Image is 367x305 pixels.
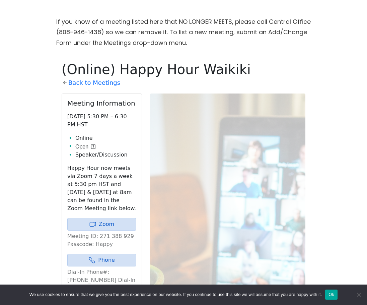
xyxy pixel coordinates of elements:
[75,151,136,159] li: Speaker/Discussion
[75,134,136,142] li: Online
[56,16,311,48] p: If you know of a meeting listed here that NO LONGER MEETS, please call Central Office (808-946-14...
[29,291,322,298] span: We use cookies to ensure that we give you the best experience on our website. If you continue to ...
[67,254,136,266] a: Phone
[68,77,120,88] a: Back to Meetings
[325,290,338,300] button: Ok
[67,268,136,292] p: Dial-In Phone#: [PHONE_NUMBER] Dial-In Passcode:
[67,164,136,212] p: Happy Hour now meets via Zoom 7 days a week at 5:30 pm HST and [DATE] & [DATE] at 8am can be foun...
[75,143,88,151] span: Open
[75,143,95,151] button: Open
[67,218,136,231] a: Zoom
[62,61,305,77] h1: (Online) Happy Hour Waikiki
[67,113,136,129] p: [DATE] 5:30 PM – 6:30 PM HST
[67,232,136,248] p: Meeting ID: 271 388 929 Passcode: Happy
[355,291,362,298] span: No
[67,99,136,107] h2: Meeting Information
